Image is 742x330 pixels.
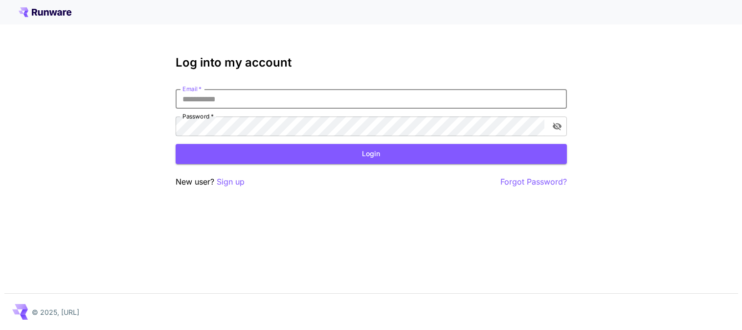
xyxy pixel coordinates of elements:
[176,176,245,188] p: New user?
[217,176,245,188] button: Sign up
[182,112,214,120] label: Password
[182,85,202,93] label: Email
[548,118,566,135] button: toggle password visibility
[176,144,567,164] button: Login
[500,176,567,188] button: Forgot Password?
[176,56,567,70] h3: Log into my account
[32,307,79,317] p: © 2025, [URL]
